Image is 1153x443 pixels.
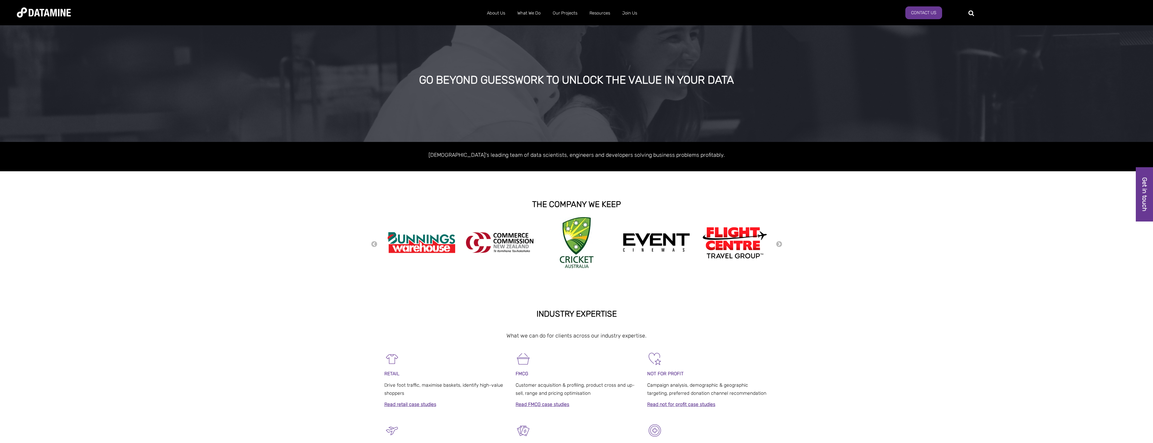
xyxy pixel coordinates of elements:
[388,230,455,255] img: Bunnings Warehouse
[371,241,378,248] button: Previous
[647,382,766,396] span: Campaign analysis, demographic & geographic targeting, preferred donation channel recommendation
[466,232,533,253] img: commercecommission
[384,351,400,366] img: Retail-1
[506,332,647,339] span: What we can do for clients across our industry expertise.
[532,200,621,209] strong: THE COMPANY WE KEEP
[616,4,643,22] a: Join Us
[516,423,531,438] img: Entertainment
[905,6,942,19] a: Contact Us
[481,4,511,22] a: About Us
[516,382,635,396] span: Customer acquisition & profiling, product cross and up-sell, range and pricing optimisation
[511,4,547,22] a: What We Do
[516,371,528,377] span: FMCG
[647,402,715,407] a: Read not for profit case studies
[124,74,1029,86] div: GO BEYOND GUESSWORK TO UNLOCK THE VALUE IN YOUR DATA
[647,371,684,377] span: NOT FOR PROFIT
[384,150,769,159] p: [DEMOGRAPHIC_DATA]'s leading team of data scientists, engineers and developers solving business p...
[537,309,617,319] strong: INDUSTRY EXPERTISE
[1136,167,1153,221] a: Get in touch
[384,382,503,396] span: Drive foot traffic, maximise baskets, identify high-value shoppers
[384,402,436,407] a: Read retail case studies
[623,233,690,253] img: event cinemas
[647,423,662,438] img: Healthcare
[516,402,569,407] a: Read FMCG case studies
[516,351,531,366] img: FMCG
[384,423,400,438] img: Travel & Tourism
[384,371,400,377] span: RETAIL
[647,351,662,366] img: Not For Profit
[583,4,616,22] a: Resources
[560,217,594,268] img: Cricket Australia
[701,225,768,260] img: Flight Centre
[17,7,71,18] img: Datamine
[776,241,783,248] button: Next
[547,4,583,22] a: Our Projects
